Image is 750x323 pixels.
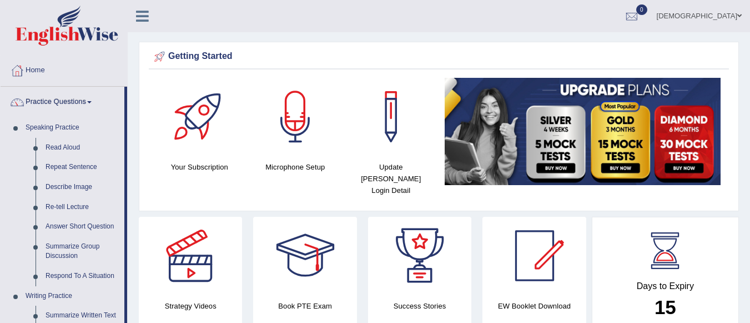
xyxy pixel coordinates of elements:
[368,300,471,312] h4: Success Stories
[21,118,124,138] a: Speaking Practice
[21,286,124,306] a: Writing Practice
[655,296,676,318] b: 15
[41,138,124,158] a: Read Aloud
[605,281,726,291] h4: Days to Expiry
[1,87,124,115] a: Practice Questions
[41,197,124,217] a: Re-tell Lecture
[253,300,356,312] h4: Book PTE Exam
[157,161,242,173] h4: Your Subscription
[1,55,127,83] a: Home
[41,237,124,266] a: Summarize Group Discussion
[482,300,586,312] h4: EW Booklet Download
[152,48,726,65] div: Getting Started
[41,177,124,197] a: Describe Image
[41,217,124,237] a: Answer Short Question
[41,157,124,177] a: Repeat Sentence
[445,78,721,185] img: small5.jpg
[41,266,124,286] a: Respond To A Situation
[253,161,338,173] h4: Microphone Setup
[349,161,434,196] h4: Update [PERSON_NAME] Login Detail
[139,300,242,312] h4: Strategy Videos
[636,4,647,15] span: 0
